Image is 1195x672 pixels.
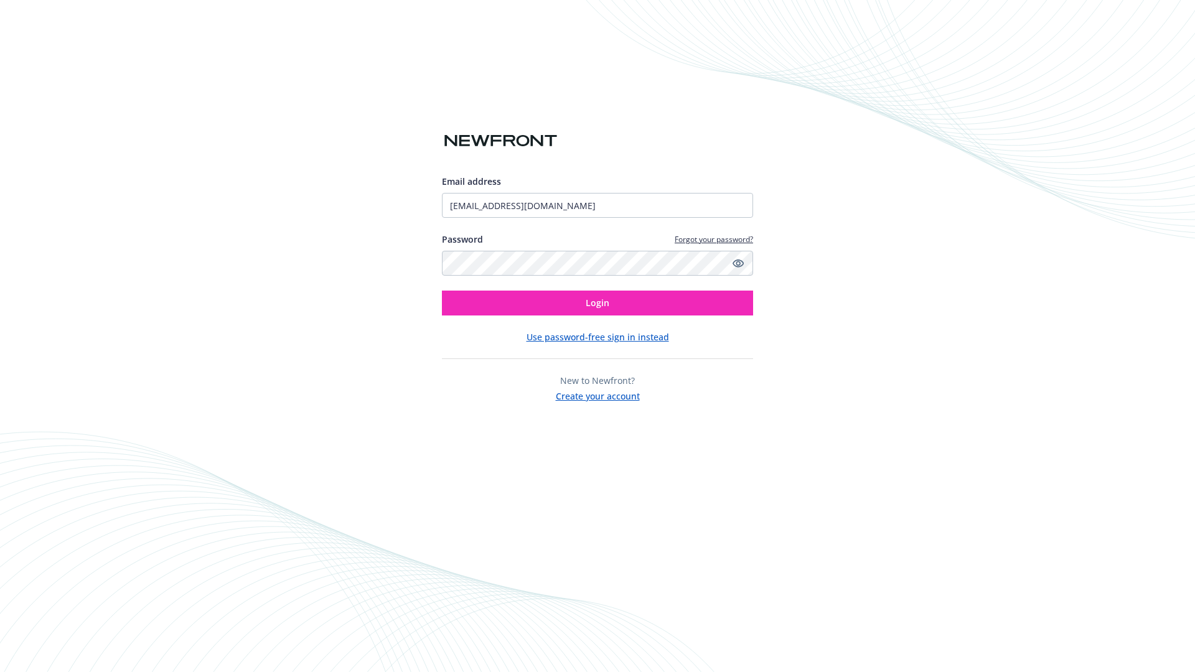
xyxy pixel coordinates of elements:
[556,387,640,403] button: Create your account
[442,233,483,246] label: Password
[560,375,635,386] span: New to Newfront?
[442,175,501,187] span: Email address
[586,297,609,309] span: Login
[731,256,746,271] a: Show password
[442,130,560,152] img: Newfront logo
[442,291,753,315] button: Login
[675,234,753,245] a: Forgot your password?
[527,330,669,343] button: Use password-free sign in instead
[442,193,753,218] input: Enter your email
[442,251,753,276] input: Enter your password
